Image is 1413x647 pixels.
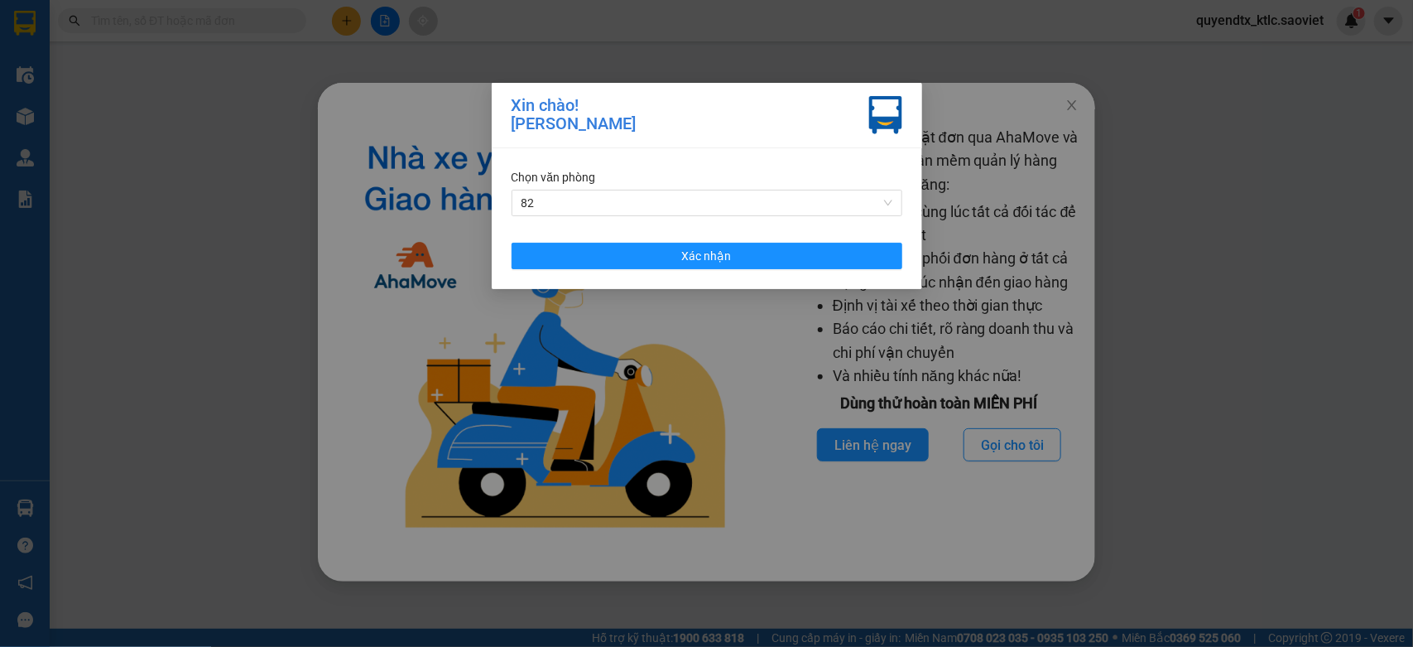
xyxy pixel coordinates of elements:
[512,168,902,186] div: Chọn văn phòng
[512,96,637,134] div: Xin chào! [PERSON_NAME]
[869,96,902,134] img: vxr-icon
[682,247,732,265] span: Xác nhận
[521,191,892,215] span: 82
[512,243,902,269] button: Xác nhận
